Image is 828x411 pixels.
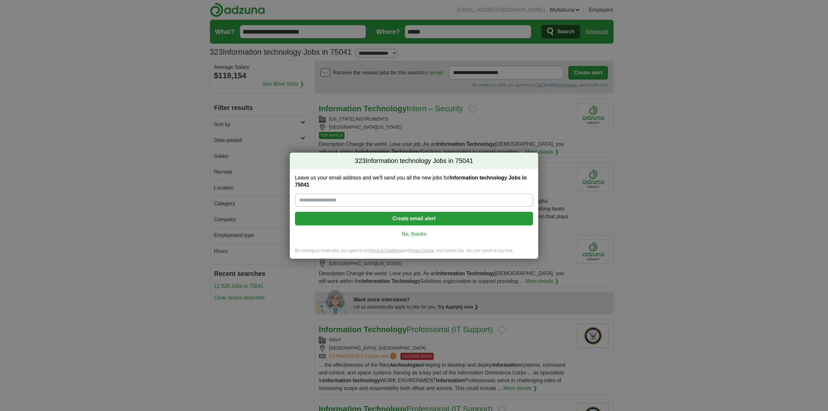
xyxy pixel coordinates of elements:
a: Privacy Notice [409,248,434,253]
a: No, thanks [300,231,528,238]
span: 323 [355,157,365,166]
h2: Information technology Jobs in 75041 [290,153,538,169]
a: Terms & Conditions [369,248,403,253]
button: Create email alert [295,212,533,225]
div: By creating an email alert, you agree to our and , and Cookie Use. You can cancel at any time. [290,248,538,259]
label: Leave us your email address and we'll send you all the new jobs for [295,174,533,189]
